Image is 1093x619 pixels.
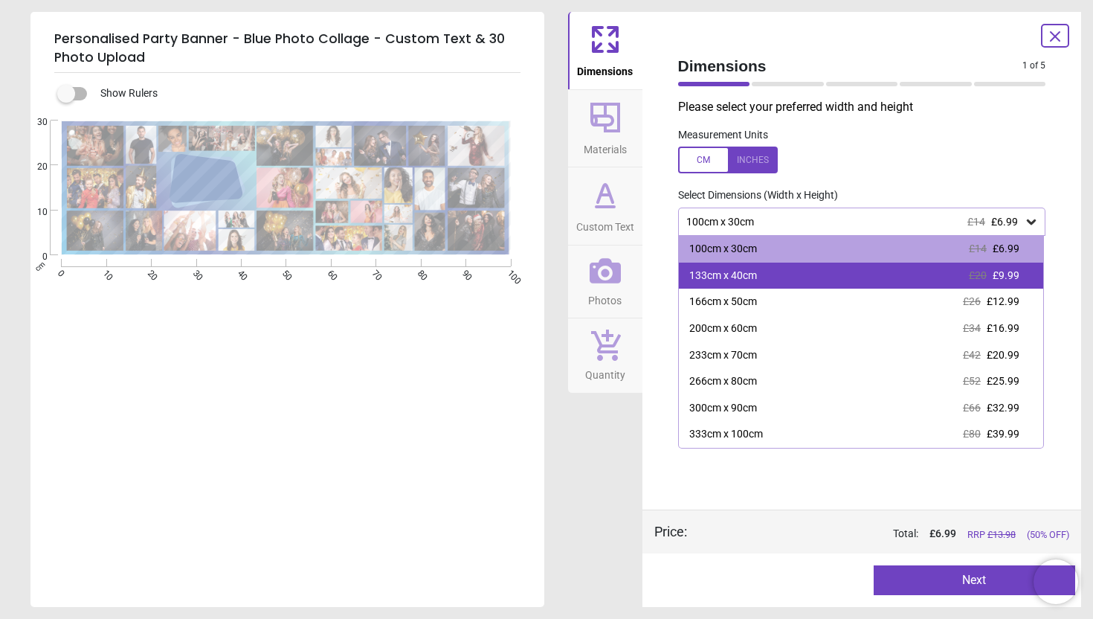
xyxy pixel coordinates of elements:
iframe: Brevo live chat [1034,559,1078,604]
span: £12.99 [987,295,1019,307]
span: Dimensions [678,55,1023,77]
span: £52 [963,375,981,387]
button: Materials [568,90,642,167]
div: Show Rulers [66,85,544,103]
span: £6.99 [991,216,1018,228]
span: £9.99 [993,269,1019,281]
span: Materials [584,135,627,158]
span: £80 [963,428,981,440]
h5: Personalised Party Banner - Blue Photo Collage - Custom Text & 30 Photo Upload [54,24,520,73]
div: 100cm x 30cm [689,242,757,257]
button: Photos [568,246,642,318]
span: Quantity [585,361,625,383]
p: Please select your preferred width and height [678,99,1058,115]
span: 10 [19,206,48,219]
div: 100cm x 30cm [685,216,1025,228]
span: £25.99 [987,375,1019,387]
div: 133cm x 40cm [689,269,757,283]
span: £ [929,527,956,542]
span: £20 [969,269,987,281]
span: £42 [963,349,981,361]
span: 20 [19,161,48,173]
span: £6.99 [993,243,1019,254]
span: £20.99 [987,349,1019,361]
div: Total: [709,527,1070,542]
div: 333cm x 100cm [689,427,763,442]
div: 166cm x 50cm [689,295,757,309]
span: £14 [969,243,987,254]
span: £14 [967,216,985,228]
span: Photos [588,286,622,309]
span: 6.99 [935,527,956,539]
div: 200cm x 60cm [689,321,757,336]
span: 1 of 5 [1022,60,1045,72]
span: £ 13.98 [987,529,1016,540]
span: (50% OFF) [1027,528,1069,542]
div: 300cm x 90cm [689,401,757,416]
span: RRP [967,528,1016,542]
button: Quantity [568,318,642,393]
span: Dimensions [577,57,633,80]
button: Custom Text [568,167,642,245]
label: Measurement Units [678,128,768,143]
span: 0 [19,251,48,263]
span: Custom Text [576,213,634,235]
span: £39.99 [987,428,1019,440]
label: Select Dimensions (Width x Height) [666,188,838,203]
button: Next [874,565,1075,595]
div: 233cm x 70cm [689,348,757,363]
span: £16.99 [987,322,1019,334]
span: 30 [19,116,48,129]
span: £32.99 [987,402,1019,414]
div: Price : [654,522,687,541]
div: 266cm x 80cm [689,374,757,389]
span: £66 [963,402,981,414]
button: Dimensions [568,12,642,89]
span: £26 [963,295,981,307]
span: £34 [963,322,981,334]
